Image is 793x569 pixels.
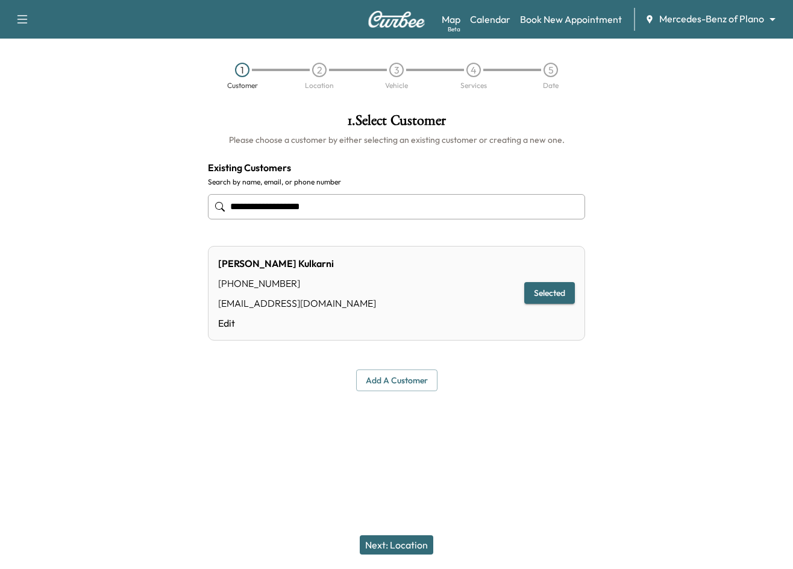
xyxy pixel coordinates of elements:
a: Calendar [470,12,510,27]
h4: Existing Customers [208,160,585,175]
div: 1 [235,63,249,77]
div: [PERSON_NAME] Kulkarni [218,256,376,271]
div: [EMAIL_ADDRESS][DOMAIN_NAME] [218,296,376,310]
div: Vehicle [385,82,408,89]
img: Curbee Logo [368,11,425,28]
div: Customer [227,82,258,89]
div: Date [543,82,559,89]
div: 3 [389,63,404,77]
div: Location [305,82,334,89]
span: Mercedes-Benz of Plano [659,12,764,26]
label: Search by name, email, or phone number [208,177,585,187]
div: 4 [466,63,481,77]
div: [PHONE_NUMBER] [218,276,376,291]
div: 5 [544,63,558,77]
a: MapBeta [442,12,460,27]
div: 2 [312,63,327,77]
h1: 1 . Select Customer [208,113,585,134]
div: Beta [448,25,460,34]
button: Next: Location [360,535,433,555]
button: Add a customer [356,369,437,392]
a: Edit [218,316,376,330]
h6: Please choose a customer by either selecting an existing customer or creating a new one. [208,134,585,146]
button: Selected [524,282,575,304]
a: Book New Appointment [520,12,622,27]
div: Services [460,82,487,89]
